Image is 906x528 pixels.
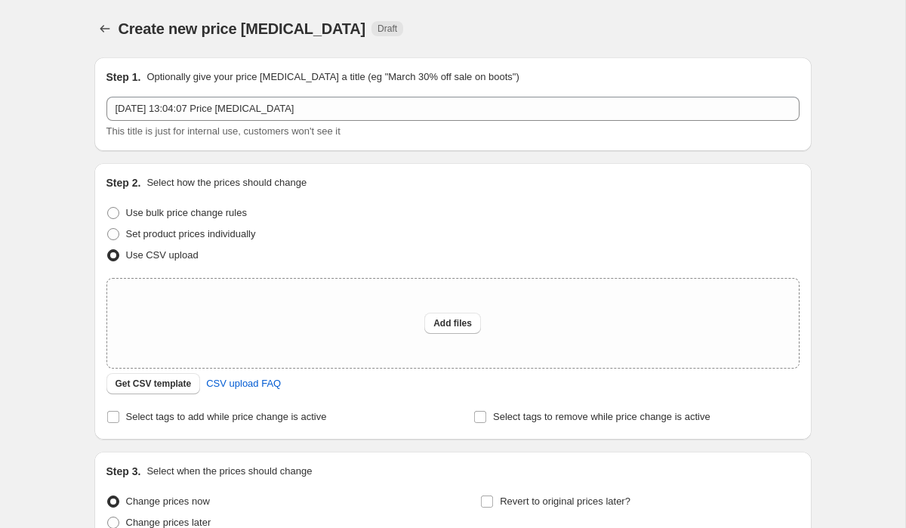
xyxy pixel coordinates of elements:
[126,249,199,261] span: Use CSV upload
[126,207,247,218] span: Use bulk price change rules
[126,517,211,528] span: Change prices later
[377,23,397,35] span: Draft
[106,175,141,190] h2: Step 2.
[126,411,327,422] span: Select tags to add while price change is active
[94,18,116,39] button: Price change jobs
[433,317,472,329] span: Add files
[146,175,307,190] p: Select how the prices should change
[106,97,800,121] input: 30% off holiday sale
[106,464,141,479] h2: Step 3.
[126,496,210,507] span: Change prices now
[197,372,290,396] a: CSV upload FAQ
[106,69,141,85] h2: Step 1.
[106,373,201,394] button: Get CSV template
[424,313,481,334] button: Add files
[493,411,710,422] span: Select tags to remove while price change is active
[500,496,630,507] span: Revert to original prices later?
[146,69,519,85] p: Optionally give your price [MEDICAL_DATA] a title (eg "March 30% off sale on boots")
[206,376,281,391] span: CSV upload FAQ
[146,464,312,479] p: Select when the prices should change
[106,125,341,137] span: This title is just for internal use, customers won't see it
[116,378,192,390] span: Get CSV template
[119,20,366,37] span: Create new price [MEDICAL_DATA]
[126,228,256,239] span: Set product prices individually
